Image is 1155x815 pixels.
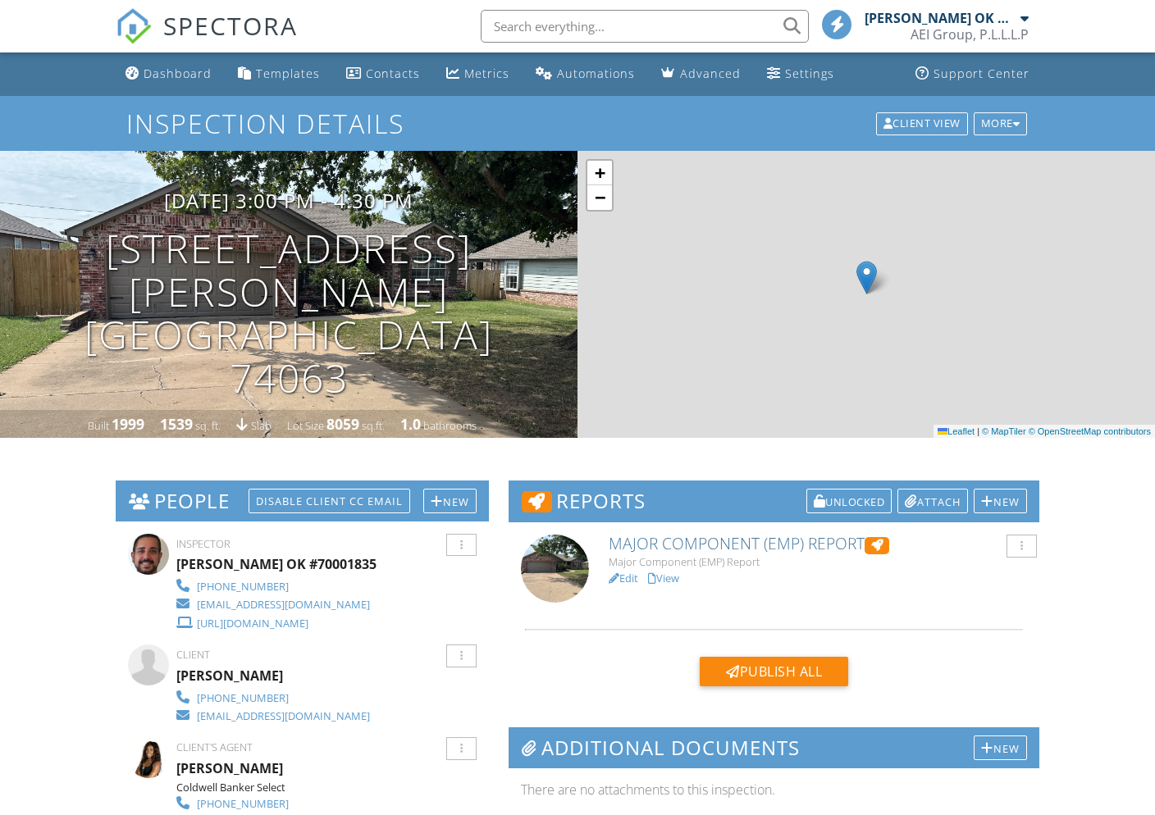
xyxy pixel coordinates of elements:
[680,66,741,81] div: Advanced
[529,59,641,89] a: Automations (Basic)
[249,489,410,513] div: Disable Client CC Email
[655,59,747,89] a: Advanced
[423,418,477,433] span: bathrooms
[26,227,551,400] h1: [STREET_ADDRESS][PERSON_NAME] [GEOGRAPHIC_DATA] 74063
[112,414,144,434] div: 1999
[197,797,289,810] div: [PHONE_NUMBER]
[440,59,516,89] a: Metrics
[938,426,975,436] a: Leaflet
[116,8,152,44] img: The Best Home Inspection Software - Spectora
[287,418,324,433] span: Lot Size
[509,480,1039,522] h3: Reports
[197,580,289,593] div: [PHONE_NUMBER]
[609,571,638,585] a: Edit
[423,489,477,513] div: New
[176,794,370,812] a: [PHONE_NUMBER]
[176,594,370,612] a: [EMAIL_ADDRESS][DOMAIN_NAME]
[256,66,320,81] div: Templates
[163,8,298,43] span: SPECTORA
[176,536,231,551] span: Inspector
[521,781,1027,799] p: There are no attachments to this inspection.
[977,426,979,436] span: |
[197,617,308,630] div: [URL][DOMAIN_NAME]
[88,418,109,433] span: Built
[911,26,1029,43] div: AEI Group, P.L.L.L.P
[176,576,370,594] a: [PHONE_NUMBER]
[197,691,289,704] div: [PHONE_NUMBER]
[874,115,972,130] a: Client View
[648,571,679,585] a: View
[876,112,968,135] div: Client View
[557,66,635,81] div: Automations
[362,418,385,433] span: sq.ft.
[176,552,377,576] div: [PERSON_NAME] OK #70001835
[176,647,210,662] span: Client
[909,59,1036,89] a: Support Center
[176,706,370,724] a: [EMAIL_ADDRESS][DOMAIN_NAME]
[509,727,1039,767] h3: Additional Documents
[176,688,370,706] a: [PHONE_NUMBER]
[366,66,420,81] div: Contacts
[176,663,283,688] div: [PERSON_NAME]
[116,480,489,521] h3: People
[195,418,221,433] span: sq. ft.
[934,66,1029,81] div: Support Center
[197,598,370,611] div: [EMAIL_ADDRESS][DOMAIN_NAME]
[595,187,605,207] span: −
[119,59,218,89] a: Dashboard
[806,489,892,513] div: Unlocked
[897,489,968,513] div: Attach
[865,10,1016,26] div: [PERSON_NAME] OK #70001835
[176,613,370,631] a: [URL][DOMAIN_NAME]
[1029,426,1151,436] a: © OpenStreetMap contributors
[856,261,877,294] img: Marker
[785,66,834,81] div: Settings
[609,535,1027,553] h6: Major Component (EMP) Report
[595,162,605,183] span: +
[464,66,509,81] div: Metrics
[326,414,359,434] div: 8059
[700,657,848,686] div: Publish All
[197,709,370,722] div: [EMAIL_ADDRESS][DOMAIN_NAME]
[400,414,421,434] div: 1.0
[587,161,612,185] a: Zoom in
[126,109,1029,138] h1: Inspection Details
[974,112,1028,135] div: More
[231,59,326,89] a: Templates
[587,185,612,210] a: Zoom out
[609,535,1027,568] a: Major Component (EMP) Report Major Component (EMP) Report
[176,740,253,754] span: Client's Agent
[176,781,383,794] div: Coldwell Banker Select
[982,426,1026,436] a: © MapTiler
[340,59,427,89] a: Contacts
[974,489,1027,513] div: New
[609,555,1027,568] div: Major Component (EMP) Report
[251,418,272,433] span: slab
[481,10,809,43] input: Search everything...
[164,189,413,212] h3: [DATE] 3:00 pm - 4:30 pm
[176,756,283,781] a: [PERSON_NAME]
[974,735,1027,760] div: New
[760,59,841,89] a: Settings
[144,66,212,81] div: Dashboard
[160,414,193,434] div: 1539
[116,22,298,57] a: SPECTORA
